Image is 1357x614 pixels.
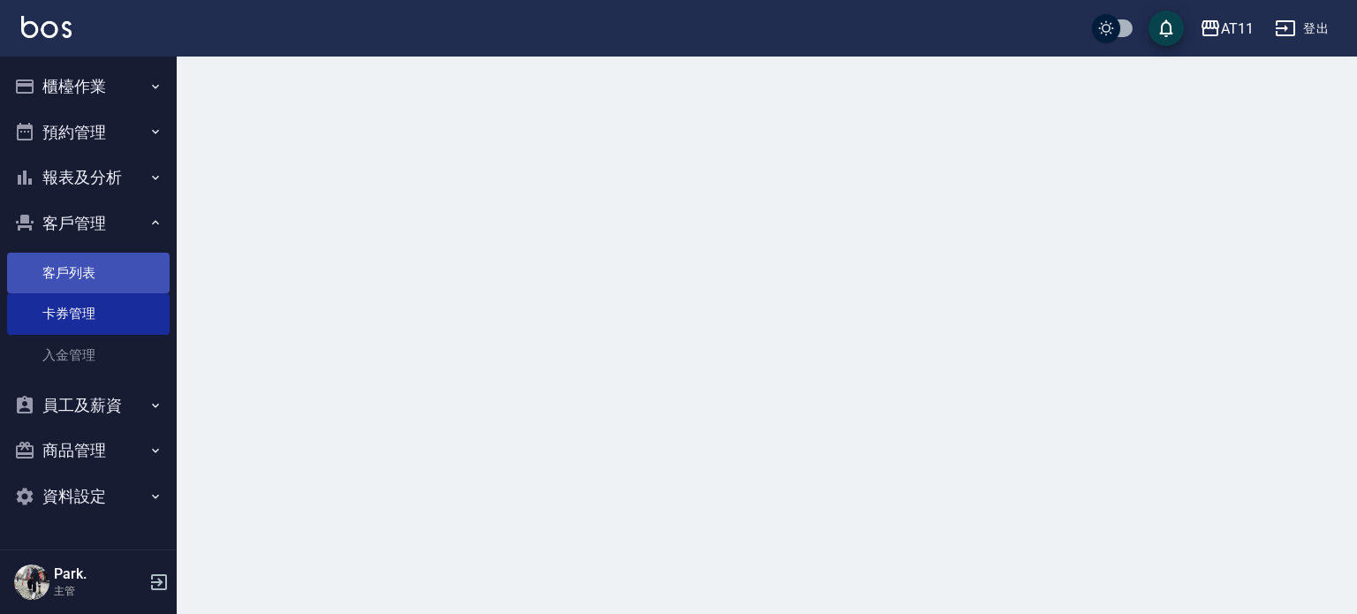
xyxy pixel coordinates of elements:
[7,383,170,428] button: 員工及薪資
[7,155,170,201] button: 報表及分析
[54,565,144,583] h5: Park.
[7,64,170,110] button: 櫃檯作業
[1149,11,1184,46] button: save
[54,583,144,599] p: 主管
[7,474,170,519] button: 資料設定
[7,428,170,474] button: 商品管理
[14,565,49,600] img: Person
[7,293,170,334] a: 卡券管理
[1268,12,1336,45] button: 登出
[1193,11,1261,47] button: AT11
[7,253,170,293] a: 客戶列表
[7,201,170,246] button: 客戶管理
[7,335,170,375] a: 入金管理
[21,16,72,38] img: Logo
[1221,18,1254,40] div: AT11
[7,110,170,155] button: 預約管理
